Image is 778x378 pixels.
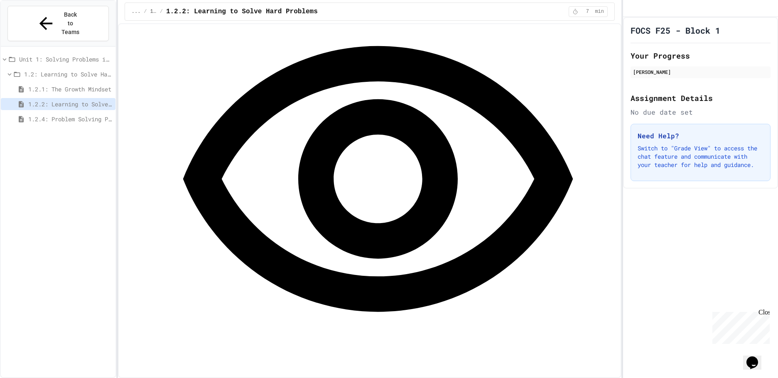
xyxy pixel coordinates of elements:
button: Back to Teams [7,6,109,41]
span: 7 [581,8,594,15]
div: [PERSON_NAME] [633,68,768,76]
span: 1.2: Learning to Solve Hard Problems [24,70,112,79]
p: Switch to "Grade View" to access the chat feature and communicate with your teacher for help and ... [638,144,763,169]
span: 1.2.2: Learning to Solve Hard Problems [28,100,112,108]
h2: Assignment Details [631,92,771,104]
span: / [144,8,147,15]
span: 1.2: Learning to Solve Hard Problems [150,8,157,15]
span: / [160,8,163,15]
div: Chat with us now!Close [3,3,57,53]
span: min [595,8,604,15]
h2: Your Progress [631,50,771,61]
span: Back to Teams [61,10,80,37]
iframe: chat widget [743,345,770,370]
span: 1.2.1: The Growth Mindset [28,85,112,93]
h3: Need Help? [638,131,763,141]
h1: FOCS F25 - Block 1 [631,25,720,36]
span: ... [132,8,141,15]
div: No due date set [631,107,771,117]
span: 1.2.4: Problem Solving Practice [28,115,112,123]
span: 1.2.2: Learning to Solve Hard Problems [166,7,318,17]
span: Unit 1: Solving Problems in Computer Science [19,55,112,64]
iframe: chat widget [709,309,770,344]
